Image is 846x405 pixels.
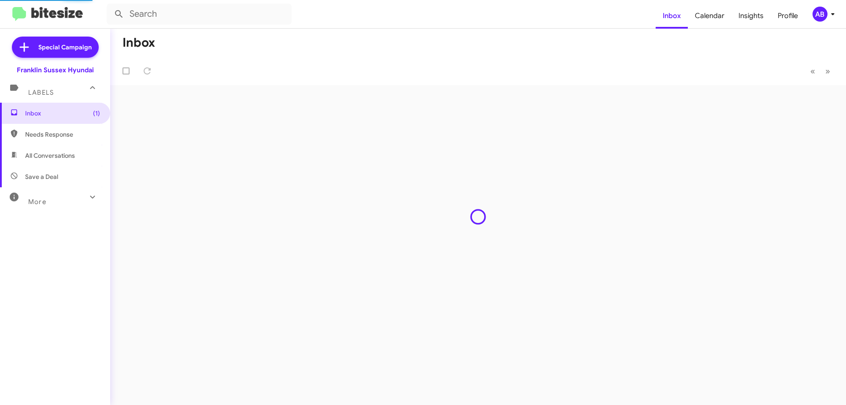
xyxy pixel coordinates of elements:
h1: Inbox [122,36,155,50]
span: All Conversations [25,151,75,160]
span: Labels [28,89,54,97]
span: Special Campaign [38,43,92,52]
span: « [810,66,815,77]
a: Calendar [688,3,731,29]
button: AB [805,7,836,22]
div: Franklin Sussex Hyundai [17,66,94,74]
span: » [825,66,830,77]
a: Profile [771,3,805,29]
input: Search [107,4,292,25]
a: Insights [731,3,771,29]
span: Save a Deal [25,172,58,181]
span: (1) [93,109,100,118]
span: More [28,198,46,206]
span: Inbox [25,109,100,118]
div: AB [813,7,827,22]
span: Needs Response [25,130,100,139]
button: Previous [805,62,820,80]
a: Inbox [656,3,688,29]
a: Special Campaign [12,37,99,58]
nav: Page navigation example [805,62,835,80]
button: Next [820,62,835,80]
